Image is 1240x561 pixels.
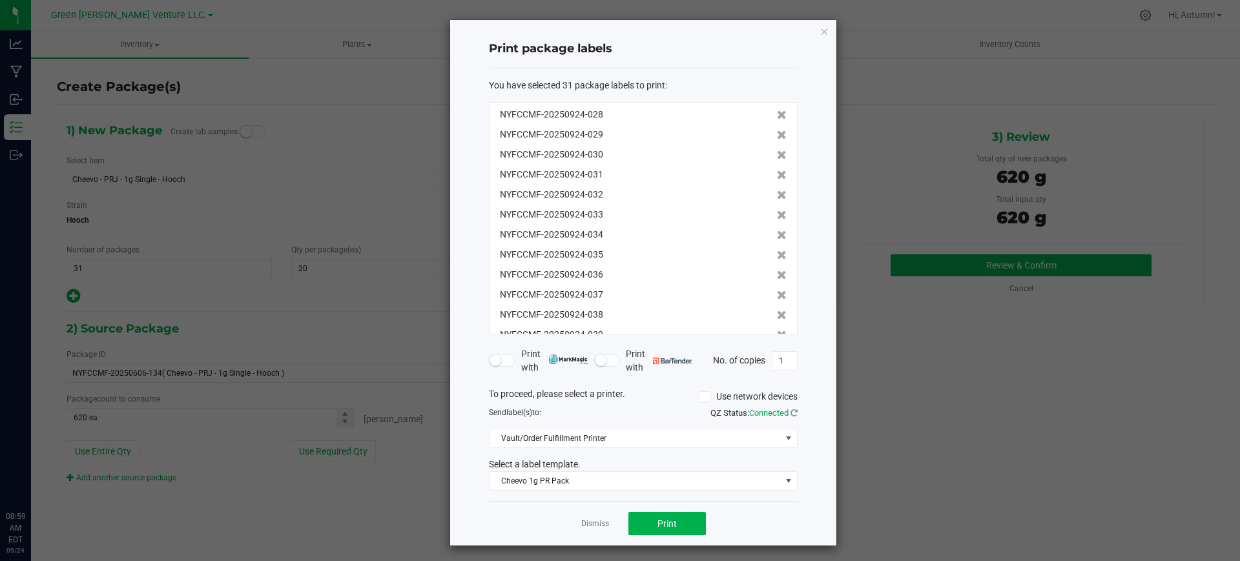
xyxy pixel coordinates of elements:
[581,518,609,529] a: Dismiss
[500,128,603,141] span: NYFCCMF-20250924-029
[626,347,692,374] span: Print with
[500,108,603,121] span: NYFCCMF-20250924-028
[13,458,52,496] iframe: Resource center
[489,80,665,90] span: You have selected 31 package labels to print
[699,390,798,403] label: Use network devices
[500,148,603,161] span: NYFCCMF-20250924-030
[479,387,807,407] div: To proceed, please select a printer.
[500,188,603,201] span: NYFCCMF-20250924-032
[713,354,765,365] span: No. of copies
[490,429,781,447] span: Vault/Order Fulfillment Printer
[628,512,706,535] button: Print
[521,347,588,374] span: Print with
[500,248,603,261] span: NYFCCMF-20250924-035
[749,408,789,418] span: Connected
[500,268,603,281] span: NYFCCMF-20250924-036
[500,208,603,221] span: NYFCCMF-20250924-033
[710,408,798,418] span: QZ Status:
[500,288,603,301] span: NYFCCMF-20250924-037
[653,358,692,364] img: bartender.png
[490,472,781,490] span: Cheevo 1g PR Pack
[506,408,532,417] span: label(s)
[500,228,603,241] span: NYFCCMF-20250924-034
[500,168,603,181] span: NYFCCMF-20250924-031
[657,518,677,529] span: Print
[500,308,603,321] span: NYFCCMF-20250924-038
[548,354,588,364] img: mark_magic_cybra.png
[479,458,807,471] div: Select a label template.
[489,41,798,57] h4: Print package labels
[489,79,798,92] div: :
[500,328,603,342] span: NYFCCMF-20250924-039
[489,408,541,417] span: Send to:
